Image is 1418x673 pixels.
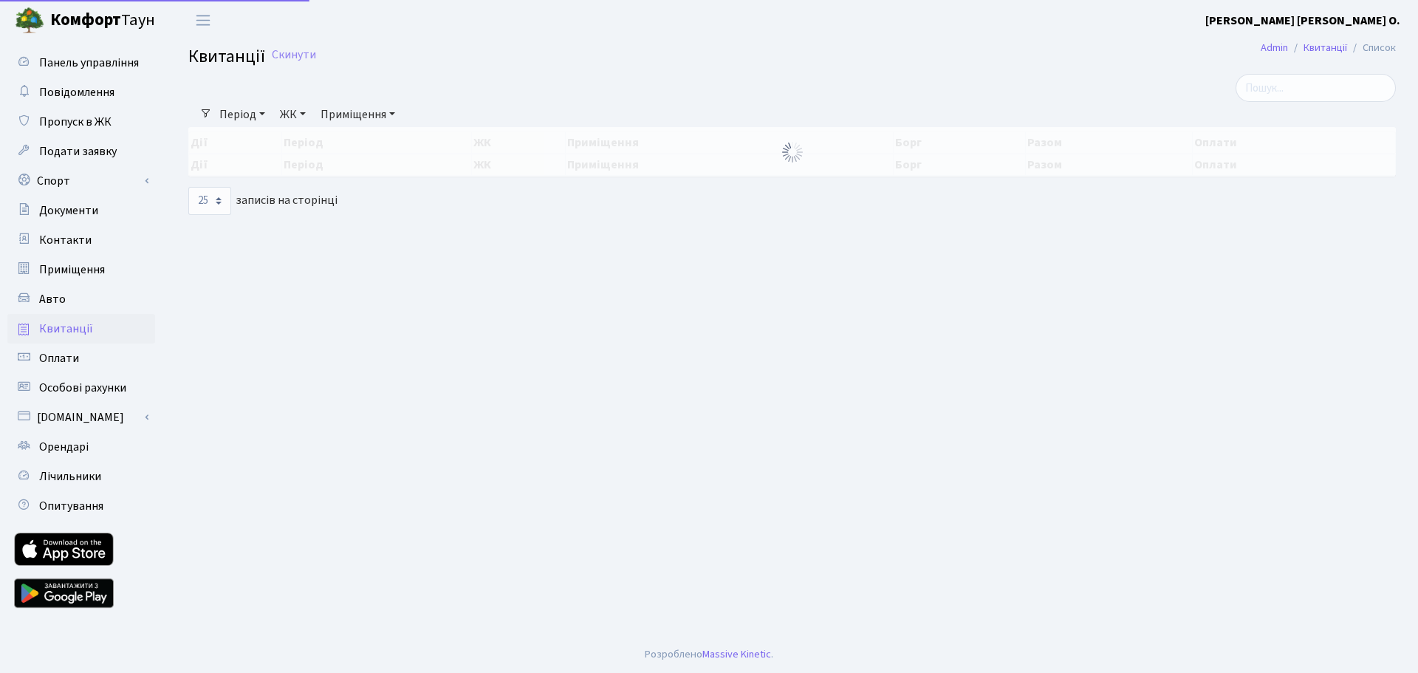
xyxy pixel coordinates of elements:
[213,102,271,127] a: Період
[7,491,155,521] a: Опитування
[7,78,155,107] a: Повідомлення
[39,468,101,485] span: Лічильники
[1236,74,1396,102] input: Пошук...
[1304,40,1347,55] a: Квитанції
[39,202,98,219] span: Документи
[7,225,155,255] a: Контакти
[315,102,401,127] a: Приміщення
[7,196,155,225] a: Документи
[702,646,771,662] a: Massive Kinetic
[39,498,103,514] span: Опитування
[39,114,112,130] span: Пропуск в ЖК
[7,137,155,166] a: Подати заявку
[7,107,155,137] a: Пропуск в ЖК
[1205,12,1400,30] a: [PERSON_NAME] [PERSON_NAME] О.
[272,48,316,62] a: Скинути
[39,380,126,396] span: Особові рахунки
[50,8,155,33] span: Таун
[7,284,155,314] a: Авто
[7,48,155,78] a: Панель управління
[39,84,114,100] span: Повідомлення
[7,255,155,284] a: Приміщення
[645,646,773,663] div: Розроблено .
[188,187,231,215] select: записів на сторінці
[7,432,155,462] a: Орендарі
[1347,40,1396,56] li: Список
[7,166,155,196] a: Спорт
[50,8,121,32] b: Комфорт
[1205,13,1400,29] b: [PERSON_NAME] [PERSON_NAME] О.
[7,462,155,491] a: Лічильники
[1239,33,1418,64] nav: breadcrumb
[39,350,79,366] span: Оплати
[188,44,265,69] span: Квитанції
[188,187,338,215] label: записів на сторінці
[39,262,105,278] span: Приміщення
[7,314,155,344] a: Квитанції
[7,373,155,403] a: Особові рахунки
[39,439,89,455] span: Орендарі
[39,321,93,337] span: Квитанції
[274,102,312,127] a: ЖК
[781,140,804,164] img: Обробка...
[1261,40,1288,55] a: Admin
[185,8,222,33] button: Переключити навігацію
[7,403,155,432] a: [DOMAIN_NAME]
[39,143,117,160] span: Подати заявку
[39,55,139,71] span: Панель управління
[39,291,66,307] span: Авто
[39,232,92,248] span: Контакти
[15,6,44,35] img: logo.png
[7,344,155,373] a: Оплати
